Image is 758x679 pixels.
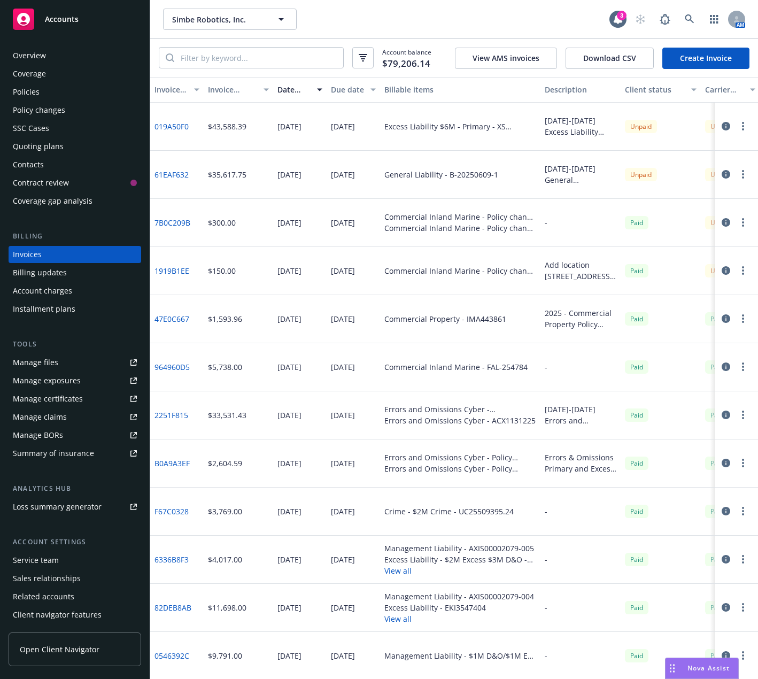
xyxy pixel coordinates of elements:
[625,553,648,566] div: Paid
[705,312,729,326] div: Paid
[625,505,648,518] div: Paid
[384,211,536,222] div: Commercial Inland Marine - Policy change - FAL-254784
[13,264,67,281] div: Billing updates
[625,312,648,326] span: Paid
[277,410,301,421] div: [DATE]
[625,168,657,181] div: Unpaid
[9,483,141,494] div: Analytics hub
[705,601,729,614] span: Paid
[9,606,141,623] a: Client navigator features
[617,11,626,20] div: 3
[331,602,355,613] div: [DATE]
[545,404,616,426] div: [DATE]-[DATE] Errors and Omissions with Cyber Primary and Excess
[277,554,301,565] div: [DATE]
[705,84,744,95] div: Carrier status
[13,192,92,210] div: Coverage gap analysis
[154,169,189,180] a: 61EAF632
[331,169,355,180] div: [DATE]
[540,77,621,103] button: Description
[150,77,204,103] button: Invoice ID
[687,663,730,673] span: Nova Assist
[384,452,536,463] div: Errors and Omissions Cyber - Policy change - ACX1114924
[382,57,430,71] span: $79,206.14
[380,77,540,103] button: Billable items
[382,48,431,68] span: Account balance
[154,554,189,565] a: 6336B8F3
[13,138,64,155] div: Quoting plans
[13,120,49,137] div: SSC Cases
[154,313,189,325] a: 47E0C667
[208,169,246,180] div: $35,617.75
[13,65,46,82] div: Coverage
[9,537,141,547] div: Account settings
[208,458,242,469] div: $2,604.59
[384,602,534,613] div: Excess Liability - EKI3547404
[208,121,246,132] div: $43,588.39
[625,216,648,229] div: Paid
[208,506,242,517] div: $3,769.00
[545,163,616,186] div: [DATE]-[DATE] General [PERSON_NAME]
[13,83,40,101] div: Policies
[625,264,648,277] div: Paid
[13,570,81,587] div: Sales relationships
[154,650,189,661] a: 0546392C
[625,360,648,374] div: Paid
[545,602,547,613] div: -
[13,47,46,64] div: Overview
[545,115,616,137] div: [DATE]-[DATE] Excess Liability Renewal
[9,47,141,64] a: Overview
[625,84,685,95] div: Client status
[654,9,676,30] a: Report a Bug
[208,217,236,228] div: $300.00
[154,84,188,95] div: Invoice ID
[277,361,301,373] div: [DATE]
[277,84,311,95] div: Date issued
[208,265,236,276] div: $150.00
[154,410,188,421] a: 2251F815
[331,554,355,565] div: [DATE]
[384,506,514,517] div: Crime - $2M Crime - UC25509395.24
[384,565,536,576] button: View all
[13,498,102,515] div: Loss summary generator
[545,650,547,661] div: -
[9,120,141,137] a: SSC Cases
[277,650,301,661] div: [DATE]
[9,102,141,119] a: Policy changes
[331,121,355,132] div: [DATE]
[625,408,648,422] span: Paid
[154,121,189,132] a: 019A50F0
[625,649,648,662] div: Paid
[9,65,141,82] a: Coverage
[545,506,547,517] div: -
[13,282,72,299] div: Account charges
[662,48,749,69] a: Create Invoice
[208,602,246,613] div: $11,698.00
[331,361,355,373] div: [DATE]
[545,84,616,95] div: Description
[545,217,547,228] div: -
[9,300,141,318] a: Installment plans
[13,588,74,605] div: Related accounts
[327,77,380,103] button: Due date
[705,457,729,470] span: Paid
[9,372,141,389] a: Manage exposures
[277,506,301,517] div: [DATE]
[630,9,651,30] a: Start snowing
[705,216,737,229] div: Unpaid
[154,361,190,373] a: 964960D5
[13,354,58,371] div: Manage files
[331,506,355,517] div: [DATE]
[705,649,729,662] span: Paid
[154,506,189,517] a: F67C0328
[384,650,536,661] div: Management Liability - $1M D&O/$1M EPL - AXIS00002079002
[545,361,547,373] div: -
[666,658,679,678] div: Drag to move
[13,372,81,389] div: Manage exposures
[9,588,141,605] a: Related accounts
[277,121,301,132] div: [DATE]
[705,264,737,277] div: Unpaid
[705,505,729,518] span: Paid
[13,445,94,462] div: Summary of insurance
